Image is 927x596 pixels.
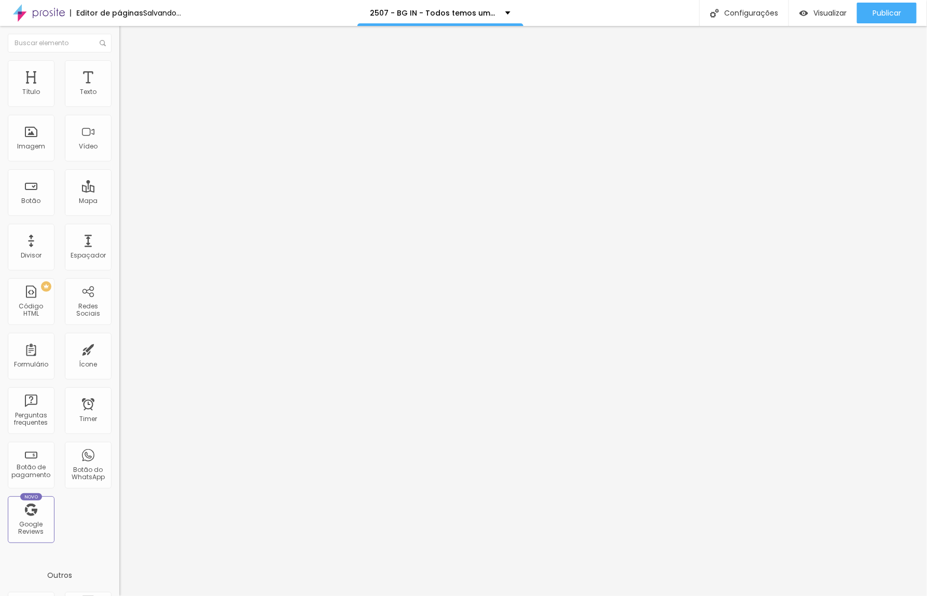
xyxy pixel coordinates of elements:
div: Botão [22,197,41,205]
button: Visualizar [789,3,857,23]
div: Vídeo [79,143,98,150]
div: Google Reviews [10,521,51,536]
div: Novo [20,493,43,500]
div: Salvando... [143,9,181,17]
div: Título [22,88,40,96]
div: Divisor [21,252,41,259]
span: Visualizar [813,9,847,17]
div: Espaçador [71,252,106,259]
div: Botão do WhatsApp [67,466,108,481]
div: Perguntas frequentes [10,412,51,427]
img: Icone [100,40,106,46]
div: Texto [80,88,96,96]
img: Icone [710,9,719,18]
img: view-1.svg [799,9,808,18]
div: Mapa [79,197,98,205]
p: 2507 - BG IN - Todos temos uma historia para contar [370,9,497,17]
div: Código HTML [10,303,51,318]
input: Buscar elemento [8,34,112,52]
div: Botão de pagamento [10,464,51,479]
div: Formulário [14,361,48,368]
iframe: Editor [119,26,927,596]
button: Publicar [857,3,917,23]
div: Timer [79,415,97,423]
div: Redes Sociais [67,303,108,318]
div: Imagem [17,143,45,150]
span: Publicar [873,9,901,17]
div: Editor de páginas [70,9,143,17]
div: Ícone [79,361,98,368]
